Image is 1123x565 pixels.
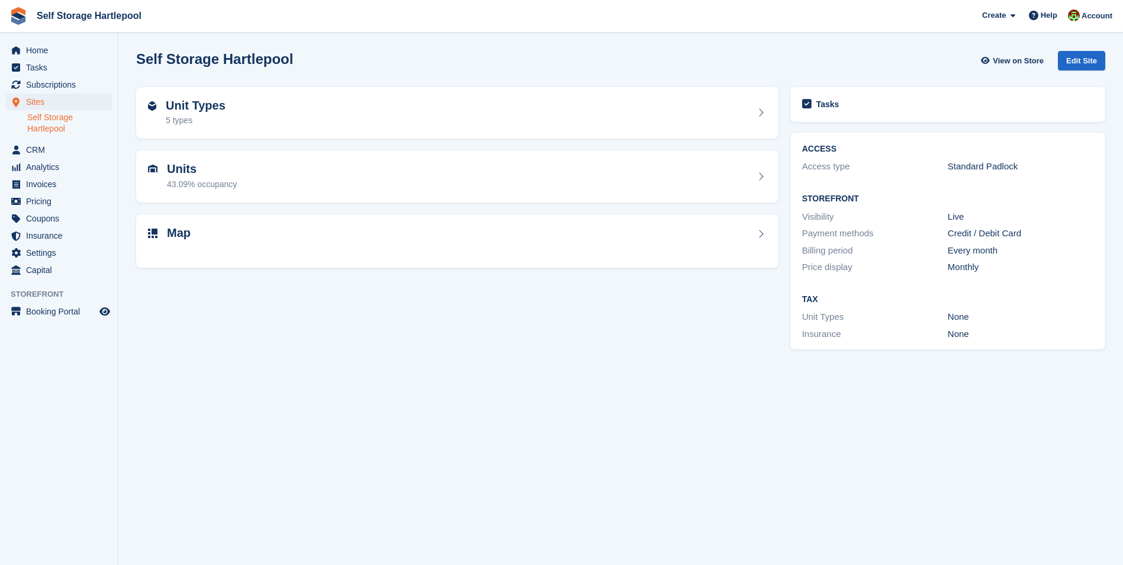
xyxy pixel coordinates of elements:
span: Insurance [26,227,97,244]
a: View on Store [979,51,1048,70]
span: Invoices [26,176,97,192]
a: Preview store [98,304,112,319]
h2: Self Storage Hartlepool [136,51,293,67]
h2: Storefront [802,194,1093,204]
a: menu [6,42,112,59]
div: Insurance [802,328,948,341]
span: Storefront [11,288,118,300]
h2: Map [167,226,191,240]
div: 5 types [166,114,226,127]
div: Live [948,210,1093,224]
a: menu [6,159,112,175]
div: Access type [802,160,948,174]
a: menu [6,303,112,320]
div: Visibility [802,210,948,224]
div: None [948,328,1093,341]
h2: Unit Types [166,99,226,113]
span: Sites [26,94,97,110]
div: Price display [802,261,948,274]
div: Monthly [948,261,1093,274]
span: Analytics [26,159,97,175]
a: menu [6,245,112,261]
a: menu [6,142,112,158]
img: unit-icn-7be61d7bf1b0ce9d3e12c5938cc71ed9869f7b940bace4675aadf7bd6d80202e.svg [148,165,157,173]
span: Coupons [26,210,97,227]
a: menu [6,227,112,244]
span: Home [26,42,97,59]
a: Self Storage Hartlepool [32,6,146,25]
img: Woods Removals [1068,9,1080,21]
img: stora-icon-8386f47178a22dfd0bd8f6a31ec36ba5ce8667c1dd55bd0f319d3a0aa187defe.svg [9,7,27,25]
div: Edit Site [1058,51,1105,70]
img: map-icn-33ee37083ee616e46c38cad1a60f524a97daa1e2b2c8c0bc3eb3415660979fc1.svg [148,229,157,238]
a: menu [6,262,112,278]
span: Help [1041,9,1057,21]
span: Create [982,9,1006,21]
span: Subscriptions [26,76,97,93]
span: Settings [26,245,97,261]
a: menu [6,94,112,110]
a: Edit Site [1058,51,1105,75]
a: menu [6,76,112,93]
div: None [948,310,1093,324]
h2: Units [167,162,237,176]
a: Self Storage Hartlepool [27,112,112,134]
div: Standard Padlock [948,160,1093,174]
span: Account [1082,10,1112,22]
span: Tasks [26,59,97,76]
a: Map [136,214,778,268]
div: Every month [948,244,1093,258]
span: Pricing [26,193,97,210]
div: Credit / Debit Card [948,227,1093,240]
a: menu [6,59,112,76]
h2: Tasks [816,99,839,110]
a: Unit Types 5 types [136,87,778,139]
a: menu [6,210,112,227]
a: Units 43.09% occupancy [136,150,778,203]
span: CRM [26,142,97,158]
div: 43.09% occupancy [167,178,237,191]
span: Booking Portal [26,303,97,320]
h2: Tax [802,295,1093,304]
div: Unit Types [802,310,948,324]
img: unit-type-icn-2b2737a686de81e16bb02015468b77c625bbabd49415b5ef34ead5e3b44a266d.svg [148,101,156,111]
div: Payment methods [802,227,948,240]
a: menu [6,193,112,210]
div: Billing period [802,244,948,258]
span: Capital [26,262,97,278]
h2: ACCESS [802,145,1093,154]
span: View on Store [993,55,1044,67]
a: menu [6,176,112,192]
